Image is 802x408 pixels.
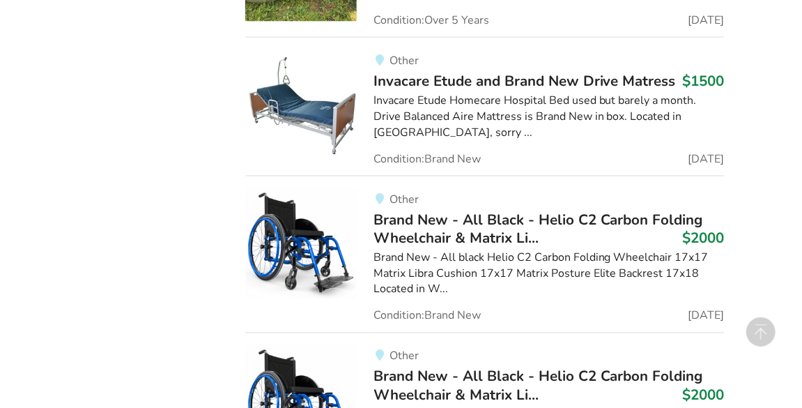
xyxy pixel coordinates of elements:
div: Invacare Etude Homecare Hospital Bed used but barely a month. Drive Balanced Aire Mattress is Bra... [373,93,724,141]
a: mobility-brand new - all black - helio c2 carbon folding wheelchair & matrix libra cushion & matr... [245,176,724,333]
span: Other [390,349,419,364]
span: Other [390,53,419,68]
span: [DATE] [688,310,724,322]
a: bedroom equipment-invacare etude and brand new drive matressOtherInvacare Etude and Brand New Dri... [245,37,724,176]
span: [DATE] [688,15,724,26]
span: Condition: Brand New [373,310,481,322]
span: Other [390,192,419,207]
h3: $2000 [682,386,724,405]
span: Brand New - All Black - Helio C2 Carbon Folding Wheelchair & Matrix Li... [373,367,703,405]
span: Invacare Etude and Brand New Drive Matress [373,71,676,91]
span: Brand New - All Black - Helio C2 Carbon Folding Wheelchair & Matrix Li... [373,210,703,248]
span: [DATE] [688,153,724,165]
span: Condition: Over 5 Years [373,15,489,26]
img: mobility-brand new - all black - helio c2 carbon folding wheelchair & matrix libra cushion & matr... [245,188,357,299]
h3: $2000 [682,229,724,247]
div: Brand New - All black Helio C2 Carbon Folding Wheelchair 17x17 Matrix Libra Cushion 17x17 Matrix ... [373,250,724,299]
img: bedroom equipment-invacare etude and brand new drive matress [245,49,357,160]
span: Condition: Brand New [373,153,481,165]
h3: $1500 [682,72,724,90]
